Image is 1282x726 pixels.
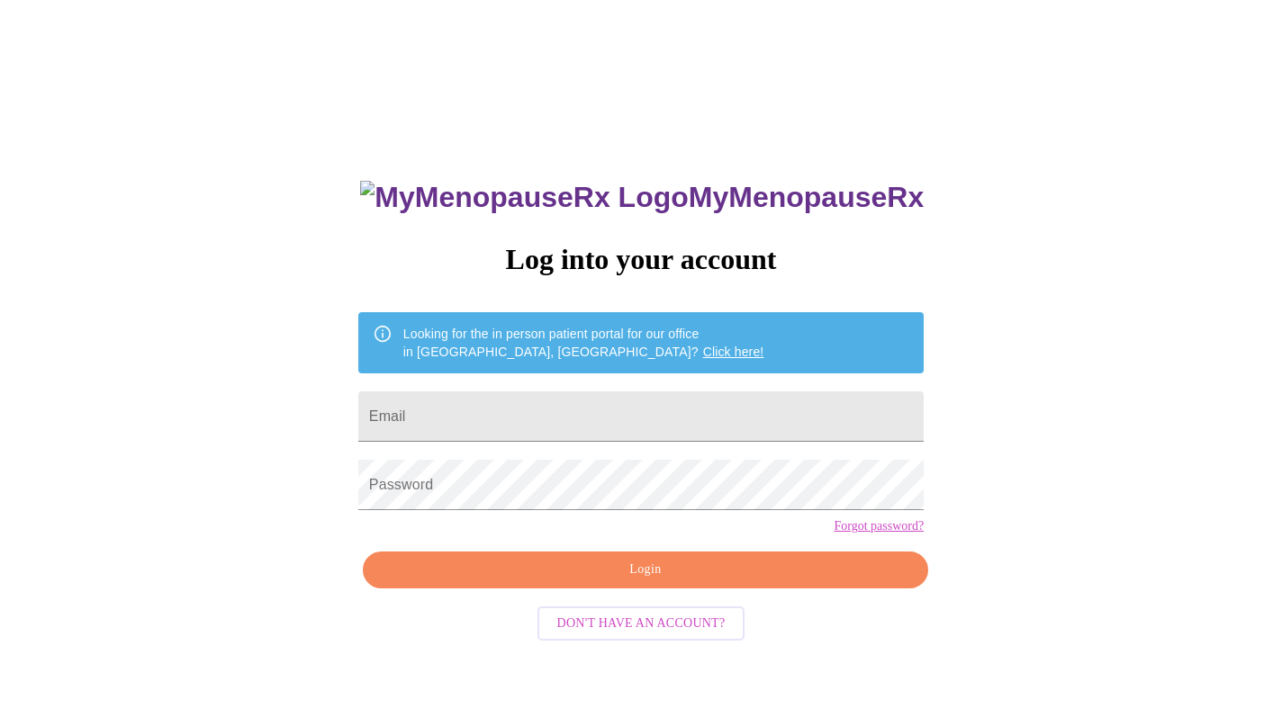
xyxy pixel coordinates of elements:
a: Click here! [703,345,764,359]
img: MyMenopauseRx Logo [360,181,688,214]
button: Login [363,551,928,588]
button: Don't have an account? [537,606,745,641]
h3: MyMenopauseRx [360,181,924,214]
a: Don't have an account? [533,614,750,630]
div: Looking for the in person patient portal for our office in [GEOGRAPHIC_DATA], [GEOGRAPHIC_DATA]? [403,318,764,368]
span: Don't have an account? [557,613,726,635]
h3: Log into your account [358,243,924,276]
span: Login [384,559,907,581]
a: Forgot password? [834,519,924,533]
